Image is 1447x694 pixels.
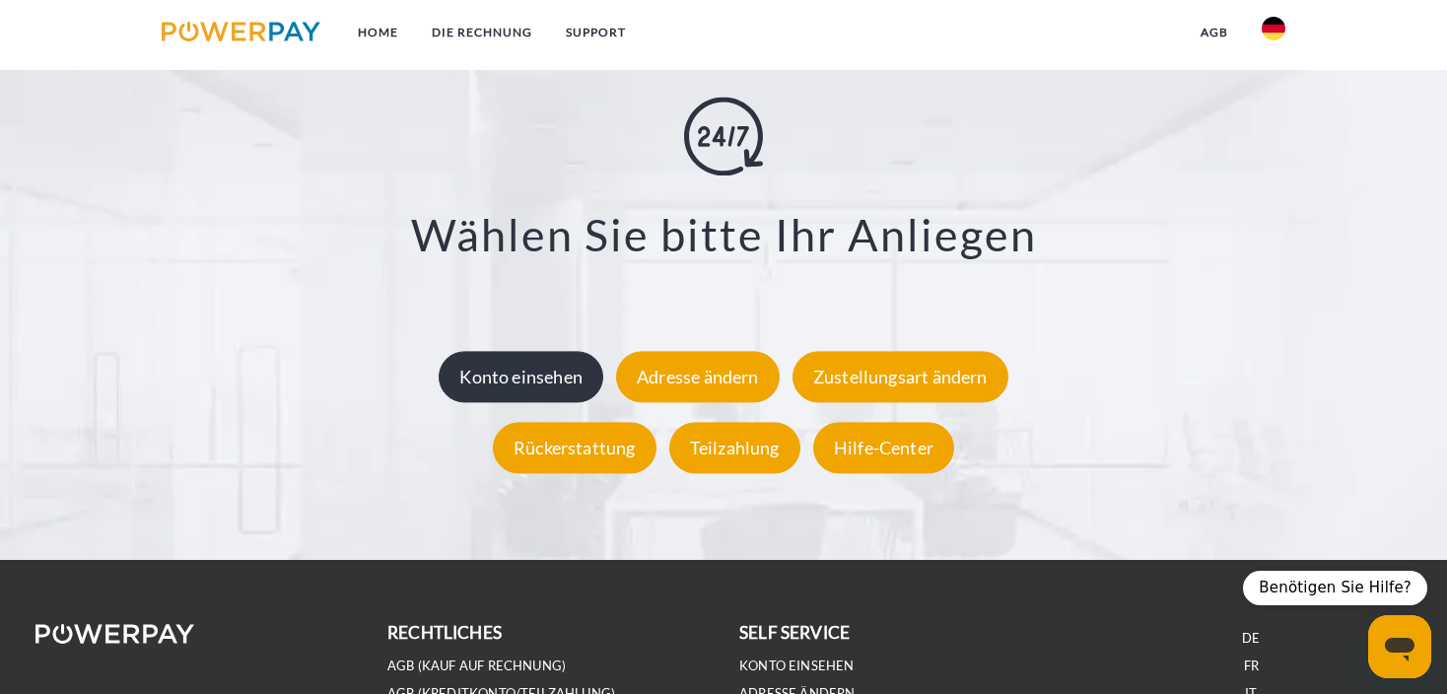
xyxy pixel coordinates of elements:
div: Adresse ändern [616,351,780,402]
a: DIE RECHNUNG [415,15,549,50]
img: de [1262,17,1285,40]
a: FR [1244,658,1259,674]
a: Hilfe-Center [808,437,959,458]
a: DE [1242,630,1260,647]
a: Zustellungsart ändern [788,366,1013,387]
a: Adresse ändern [611,366,785,387]
a: Konto einsehen [434,366,608,387]
div: Hilfe-Center [813,422,954,473]
iframe: Schaltfläche zum Öffnen des Messaging-Fensters; Konversation läuft [1368,615,1431,678]
h3: Wählen Sie bitte Ihr Anliegen [97,208,1349,263]
div: Teilzahlung [669,422,800,473]
a: Rückerstattung [488,437,661,458]
a: Teilzahlung [664,437,805,458]
img: logo-powerpay-white.svg [35,624,194,644]
a: Home [341,15,415,50]
a: Konto einsehen [739,658,855,674]
div: Rückerstattung [493,422,656,473]
a: agb [1184,15,1245,50]
div: Zustellungsart ändern [792,351,1008,402]
div: Benötigen Sie Hilfe? [1243,571,1427,605]
b: self service [739,622,850,643]
a: AGB (Kauf auf Rechnung) [387,658,566,674]
img: online-shopping.svg [684,98,763,176]
div: Konto einsehen [439,351,603,402]
a: SUPPORT [549,15,643,50]
b: rechtliches [387,622,502,643]
img: logo-powerpay.svg [162,22,320,41]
